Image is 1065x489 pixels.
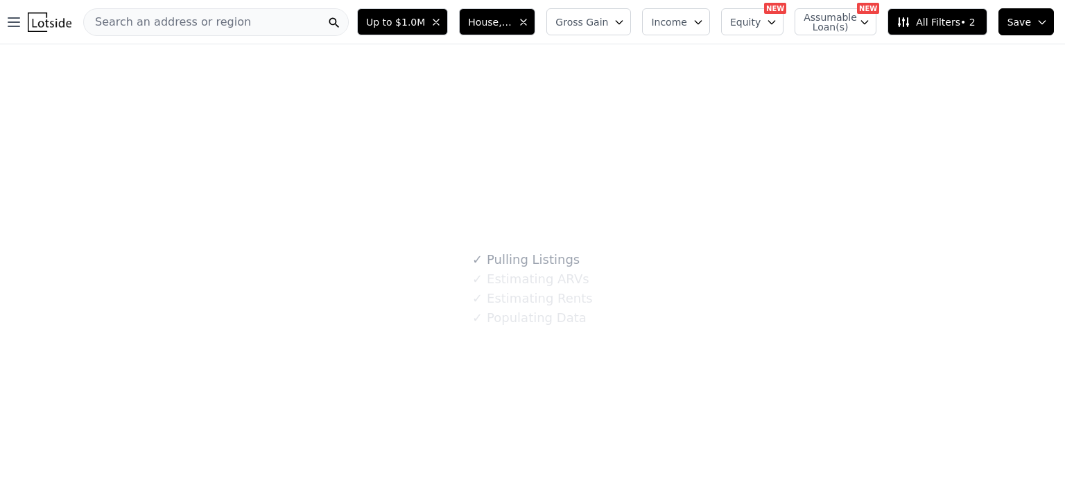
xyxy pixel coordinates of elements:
button: Income [642,8,710,35]
img: Lotside [28,12,71,32]
button: Up to $1.0M [357,8,448,35]
div: NEW [857,3,879,14]
span: Income [651,15,687,29]
button: Gross Gain [546,8,631,35]
span: Equity [730,15,761,29]
button: Save [998,8,1054,35]
span: House, Multifamily [468,15,512,29]
span: Up to $1.0M [366,15,425,29]
span: Save [1007,15,1031,29]
div: Populating Data [472,308,586,328]
button: Assumable Loan(s) [795,8,876,35]
div: Estimating ARVs [472,269,589,289]
button: House, Multifamily [459,8,535,35]
button: All Filters• 2 [887,8,987,35]
div: Estimating Rents [472,289,592,308]
span: ✓ [472,253,483,267]
span: ✓ [472,272,483,286]
span: ✓ [472,292,483,305]
div: NEW [764,3,786,14]
span: Search an address or region [84,14,251,30]
span: ✓ [472,311,483,325]
span: Gross Gain [555,15,608,29]
div: Pulling Listings [472,250,580,269]
span: All Filters • 2 [897,15,975,29]
button: Equity [721,8,783,35]
span: Assumable Loan(s) [804,12,848,32]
